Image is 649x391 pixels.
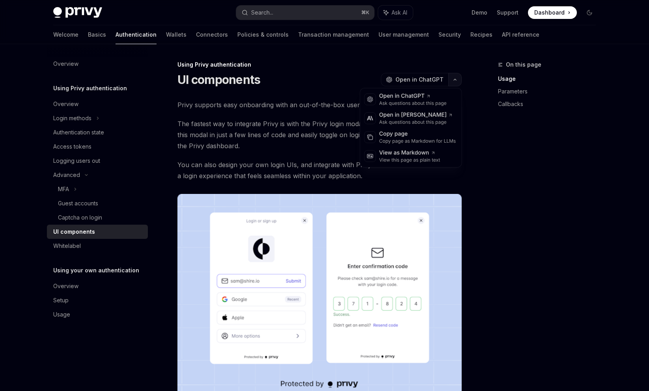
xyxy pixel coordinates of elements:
div: View as Markdown [379,149,440,157]
div: Access tokens [53,142,91,151]
div: Overview [53,59,78,69]
a: Captcha on login [47,210,148,225]
h5: Using Privy authentication [53,84,127,93]
div: Login methods [53,114,91,123]
button: Open in ChatGPT [381,73,448,86]
a: API reference [502,25,539,44]
div: Captcha on login [58,213,102,222]
div: Guest accounts [58,199,98,208]
a: Authentication state [47,125,148,140]
h5: Using your own authentication [53,266,139,275]
div: Open in ChatGPT [379,92,447,100]
a: Parameters [498,85,602,98]
span: Ask AI [392,9,407,17]
a: Overview [47,97,148,111]
div: Using Privy authentication [177,61,462,69]
a: Policies & controls [237,25,289,44]
div: Usage [53,310,70,319]
span: Privy supports easy onboarding with an out-of-the-box user interface to log users in. [177,99,462,110]
div: Authentication state [53,128,104,137]
div: Whitelabel [53,241,81,251]
a: Wallets [166,25,186,44]
div: Ask questions about this page [379,119,453,125]
span: The fastest way to integrate Privy is with the Privy login modal. Your application can integrate ... [177,118,462,151]
div: UI components [53,227,95,236]
div: Logging users out [53,156,100,166]
a: Authentication [116,25,157,44]
button: Ask AI [378,6,413,20]
div: Setup [53,296,69,305]
div: Search... [251,8,273,17]
a: Logging users out [47,154,148,168]
a: Whitelabel [47,239,148,253]
button: Toggle dark mode [583,6,596,19]
a: Recipes [470,25,492,44]
div: Overview [53,99,78,109]
a: Usage [47,307,148,322]
a: Overview [47,279,148,293]
div: Open in [PERSON_NAME] [379,111,453,119]
a: UI components [47,225,148,239]
a: Access tokens [47,140,148,154]
a: Setup [47,293,148,307]
a: Overview [47,57,148,71]
a: Dashboard [528,6,577,19]
span: Dashboard [534,9,565,17]
span: ⌘ K [361,9,369,16]
a: Demo [472,9,487,17]
a: Welcome [53,25,78,44]
a: Usage [498,73,602,85]
span: On this page [506,60,541,69]
button: Search...⌘K [236,6,374,20]
div: Overview [53,281,78,291]
div: Ask questions about this page [379,100,447,106]
span: You can also design your own login UIs, and integrate with Privy’s authentication APIs to offer a... [177,159,462,181]
div: MFA [58,184,69,194]
a: Guest accounts [47,196,148,210]
h1: UI components [177,73,260,87]
a: Basics [88,25,106,44]
a: User management [379,25,429,44]
img: dark logo [53,7,102,18]
div: View this page as plain text [379,157,440,163]
div: Copy page [379,130,456,138]
a: Callbacks [498,98,602,110]
a: Support [497,9,518,17]
a: Transaction management [298,25,369,44]
a: Connectors [196,25,228,44]
div: Advanced [53,170,80,180]
div: Copy page as Markdown for LLMs [379,138,456,144]
a: Security [438,25,461,44]
span: Open in ChatGPT [395,76,444,84]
